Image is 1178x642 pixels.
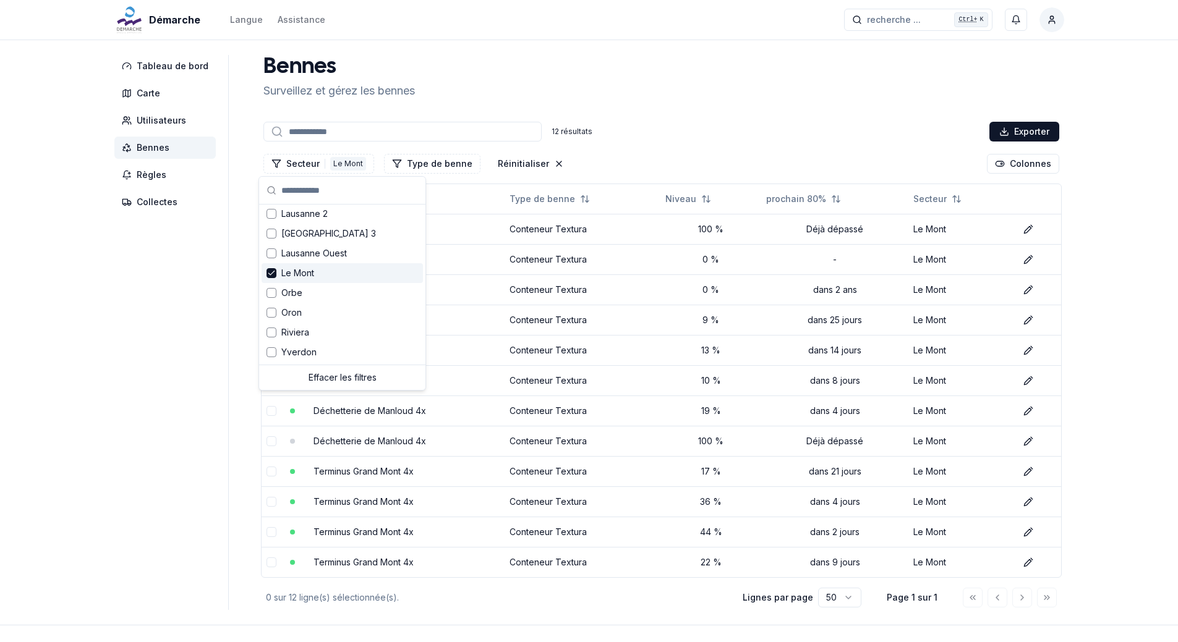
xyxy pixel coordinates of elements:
div: dans 2 jours [766,526,903,538]
a: Démarche [114,12,205,27]
td: Le Mont [908,335,1013,365]
td: Conteneur Textura [505,456,661,486]
img: Démarche Logo [114,5,144,35]
span: Bennes [137,141,169,154]
button: select-row [267,436,276,446]
div: 44 % [665,526,756,538]
button: Filtrer les lignes [384,154,480,174]
div: dans 25 jours [766,314,903,326]
div: 22 % [665,556,756,568]
a: Terminus Grand Mont 4x [314,466,414,476]
span: [GEOGRAPHIC_DATA] 3 [281,227,376,240]
button: Not sorted. Click to sort ascending. [906,189,969,209]
td: Conteneur Textura [505,547,661,577]
td: Conteneur Textura [505,517,661,547]
div: 13 % [665,344,756,357]
span: Yverdon [281,346,317,358]
button: select-row [267,406,276,416]
span: Collectes [137,196,177,208]
button: Exporter [989,122,1059,141]
span: Règles [137,169,166,181]
button: select-row [267,467,276,476]
td: Le Mont [908,244,1013,274]
div: 17 % [665,465,756,478]
p: Lignes par page [743,591,813,604]
a: Collectes [114,191,221,213]
div: Déjà dépassé [766,223,903,235]
button: select-row [267,557,276,567]
a: Terminus Grand Mont 4x [314,526,414,537]
span: Démarche [149,12,200,27]
span: Lausanne Ouest [281,247,347,260]
td: Le Mont [908,456,1013,486]
a: Assistance [278,12,325,27]
td: Le Mont [908,365,1013,395]
span: Type de benne [510,193,575,205]
div: 100 % [665,223,756,235]
div: 10 % [665,374,756,387]
td: Le Mont [908,305,1013,335]
button: select-row [267,497,276,507]
td: Le Mont [908,486,1013,517]
span: Secteur [913,193,947,205]
td: Le Mont [908,426,1013,456]
span: Niveau [665,193,696,205]
div: dans 8 jours [766,374,903,387]
td: Conteneur Textura [505,365,661,395]
div: 12 résultats [552,127,592,137]
a: Déchetterie de Manloud 4x [314,436,426,446]
td: Conteneur Textura [505,426,661,456]
span: Lausanne 2 [281,208,328,220]
div: Langue [230,14,263,26]
td: Le Mont [908,395,1013,426]
a: Terminus Grand Mont 4x [314,557,414,567]
button: Not sorted. Click to sort ascending. [658,189,719,209]
button: recherche ...Ctrl+K [844,9,992,31]
span: Tableau de bord [137,60,208,72]
span: Le Mont [281,267,314,279]
td: Conteneur Textura [505,214,661,244]
div: dans 9 jours [766,556,903,568]
td: Conteneur Textura [505,335,661,365]
span: Orbe [281,287,302,299]
span: Carte [137,87,160,99]
button: Langue [230,12,263,27]
button: Réinitialiser les filtres [490,154,571,174]
td: Conteneur Textura [505,486,661,517]
div: 19 % [665,405,756,417]
span: Oron [281,306,302,319]
a: Règles [114,164,221,186]
a: Carte [114,82,221,104]
td: Conteneur Textura [505,244,661,274]
span: Riviera [281,326,309,339]
div: 0 sur 12 ligne(s) sélectionnée(s). [266,591,723,604]
div: dans 4 jours [766,496,903,508]
div: dans 2 ans [766,284,903,296]
td: Le Mont [908,547,1013,577]
div: 100 % [665,435,756,447]
div: dans 21 jours [766,465,903,478]
td: Le Mont [908,274,1013,305]
h1: Bennes [263,55,415,80]
a: Terminus Grand Mont 4x [314,496,414,507]
button: Not sorted. Click to sort ascending. [502,189,597,209]
td: Conteneur Textura [505,395,661,426]
a: Utilisateurs [114,109,221,132]
a: Bennes [114,137,221,159]
div: dans 4 jours [766,405,903,417]
div: - [766,253,903,266]
span: recherche ... [867,14,921,26]
a: Tableau de bord [114,55,221,77]
div: 36 % [665,496,756,508]
td: Conteneur Textura [505,274,661,305]
div: 0 % [665,284,756,296]
div: Effacer les filtres [262,368,423,387]
div: 9 % [665,314,756,326]
td: Le Mont [908,214,1013,244]
div: Le Mont [330,157,366,171]
button: Not sorted. Click to sort ascending. [759,189,848,209]
div: Page 1 sur 1 [881,591,943,604]
a: Déchetterie de Manloud 4x [314,405,426,416]
span: Utilisateurs [137,114,186,127]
